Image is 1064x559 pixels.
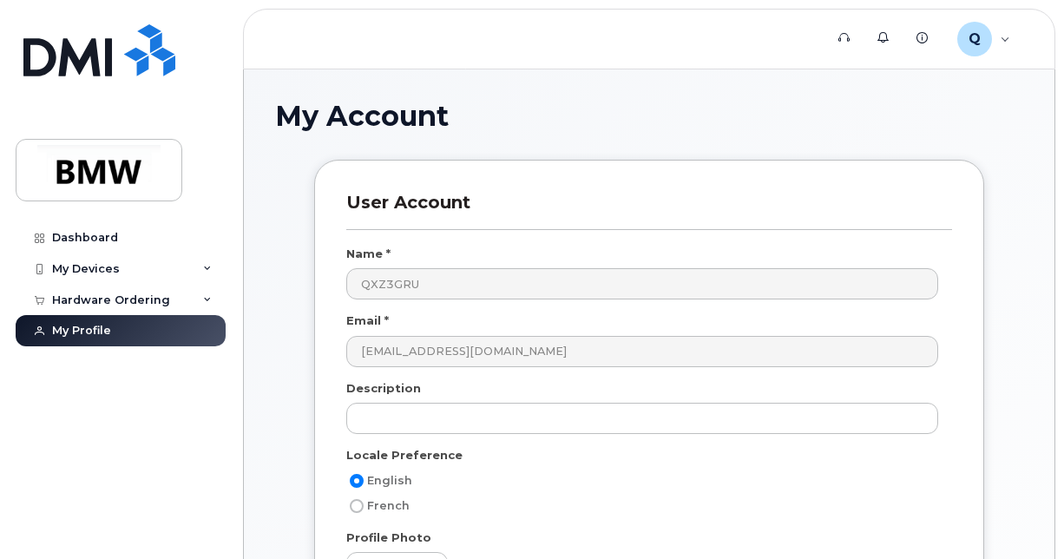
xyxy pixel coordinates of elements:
label: Locale Preference [346,447,463,464]
label: Email * [346,312,389,329]
input: French [350,499,364,513]
h1: My Account [275,101,1023,131]
label: Name * [346,246,391,262]
label: Profile Photo [346,529,431,546]
label: Description [346,380,421,397]
span: English [367,474,412,487]
h3: User Account [346,192,952,229]
span: French [367,499,410,512]
input: English [350,474,364,488]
